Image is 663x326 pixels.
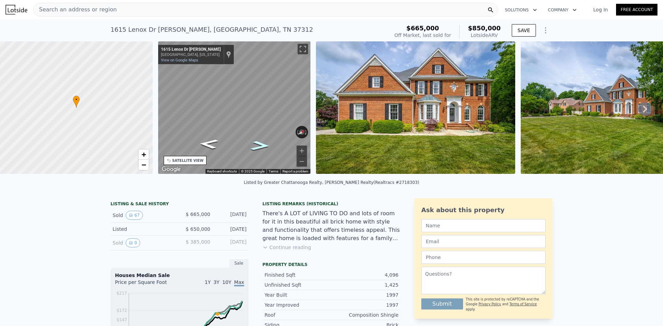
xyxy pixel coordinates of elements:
span: Search an address or region [33,6,117,14]
img: Google [160,165,183,174]
div: [DATE] [216,211,247,220]
div: Finished Sqft [265,271,331,278]
div: Roof [265,312,331,318]
path: Go Northeast, Lenox Dr NW [242,139,278,153]
div: Map [158,41,311,174]
div: Houses Median Sale [115,272,244,279]
div: 4,096 [331,271,398,278]
input: Email [421,235,546,248]
img: Lotside [6,5,27,14]
div: SATELLITE VIEW [172,158,204,163]
button: Rotate clockwise [305,126,308,138]
div: [DATE] [216,226,247,233]
button: Reset the view [295,127,308,138]
path: Go Southwest, Lenox Dr NW [191,137,226,151]
span: $ 665,000 [186,211,210,217]
button: Toggle fullscreen view [298,44,308,54]
span: 10Y [222,279,231,285]
span: $850,000 [468,24,501,32]
button: Continue reading [262,244,311,251]
span: Max [234,279,244,286]
a: Free Account [616,4,657,16]
div: 1,425 [331,281,398,288]
span: $ 650,000 [186,226,210,232]
div: • [73,96,80,108]
button: Keyboard shortcuts [207,169,237,174]
div: Unfinished Sqft [265,281,331,288]
button: Zoom in [297,146,307,156]
div: Street View [158,41,311,174]
div: 1997 [331,292,398,298]
a: Report a problem [282,169,308,173]
div: Composition Shingle [331,312,398,318]
tspan: $172 [116,308,127,313]
button: Submit [421,298,463,309]
button: View historical data [126,211,143,220]
a: Log In [585,6,616,13]
div: 1615 Lenox Dr [PERSON_NAME] , [GEOGRAPHIC_DATA] , TN 37312 [110,25,313,34]
div: Year Improved [265,302,331,308]
span: 3Y [213,279,219,285]
div: LISTING & SALE HISTORY [110,201,249,208]
div: Listing Remarks (Historical) [262,201,401,207]
button: View historical data [126,238,140,247]
a: Terms of Service [509,302,537,306]
span: • [73,97,80,103]
tspan: $147 [116,317,127,322]
button: Zoom out [297,156,307,167]
div: Listed by Greater Chattanooga Realty, [PERSON_NAME] Realty (Realtracs #2718303) [244,180,419,185]
div: Listed [113,226,174,233]
div: 1997 [331,302,398,308]
span: $ 385,000 [186,239,210,245]
img: Sale: 104165856 Parcel: 92670898 [316,41,515,174]
div: Sold [113,211,174,220]
span: 1Y [205,279,211,285]
div: There's A LOT of LIVING TO DO and lots of room for it in this beautiful all brick home with style... [262,209,401,243]
span: + [141,150,146,159]
div: This site is protected by reCAPTCHA and the Google and apply. [466,297,546,312]
div: [DATE] [216,238,247,247]
div: Sale [229,259,249,268]
div: Property details [262,262,401,267]
button: Solutions [499,4,542,16]
div: Sold [113,238,174,247]
div: 1615 Lenox Dr [PERSON_NAME] [161,47,221,52]
div: Lotside ARV [468,32,501,39]
button: Rotate counterclockwise [296,126,299,138]
span: © 2025 Google [241,169,265,173]
a: View on Google Maps [161,58,198,62]
span: $665,000 [406,24,439,32]
div: Year Built [265,292,331,298]
input: Name [421,219,546,232]
a: Terms [269,169,278,173]
a: Privacy Policy [479,302,501,306]
button: SAVE [512,24,536,37]
button: Company [542,4,582,16]
a: Open this area in Google Maps (opens a new window) [160,165,183,174]
span: − [141,160,146,169]
input: Phone [421,251,546,264]
button: Show Options [539,23,552,37]
a: Zoom out [138,160,149,170]
div: Off Market, last sold for [394,32,451,39]
a: Show location on map [226,51,231,58]
a: Zoom in [138,149,149,160]
tspan: $217 [116,291,127,296]
div: Price per Square Foot [115,279,180,290]
div: Ask about this property [421,205,546,215]
div: [GEOGRAPHIC_DATA], [US_STATE] [161,52,221,57]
